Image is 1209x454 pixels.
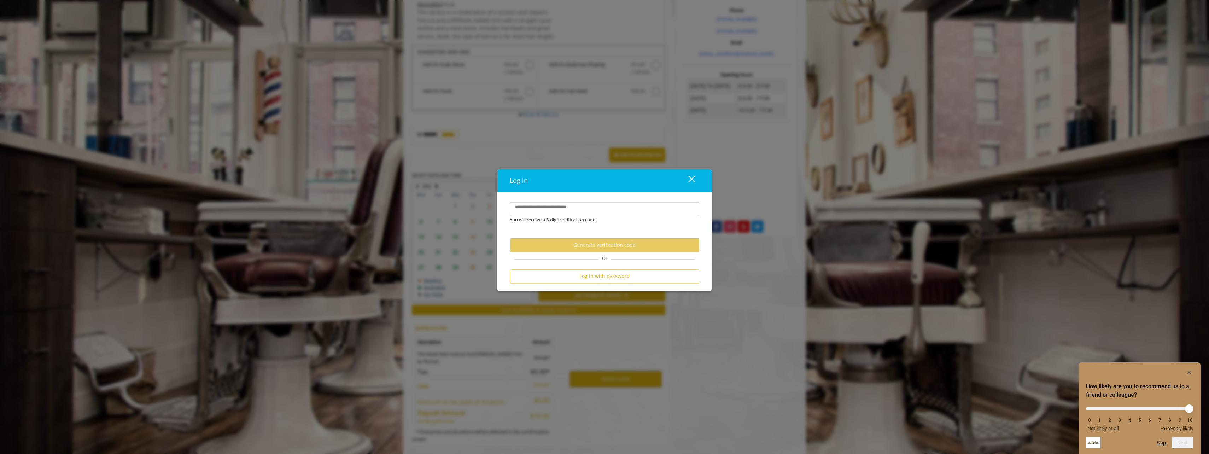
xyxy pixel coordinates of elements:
li: 5 [1136,417,1143,423]
div: How likely are you to recommend us to a friend or colleague? Select an option from 0 to 10, with ... [1086,368,1193,448]
li: 4 [1126,417,1133,423]
li: 2 [1106,417,1113,423]
button: Generate verification code [510,238,699,252]
li: 3 [1116,417,1123,423]
span: Log in [510,176,528,185]
li: 6 [1146,417,1153,423]
li: 10 [1186,417,1193,423]
h2: How likely are you to recommend us to a friend or colleague? Select an option from 0 to 10, with ... [1086,382,1193,399]
button: close dialog [675,173,699,188]
li: 9 [1176,417,1184,423]
div: close dialog [680,175,694,186]
button: Next question [1172,437,1193,448]
button: Skip [1157,440,1166,446]
li: 1 [1096,417,1103,423]
span: Not likely at all [1087,426,1119,431]
span: Extremely likely [1160,426,1193,431]
span: Or [598,255,611,261]
div: How likely are you to recommend us to a friend or colleague? Select an option from 0 to 10, with ... [1086,402,1193,431]
li: 8 [1166,417,1173,423]
li: 7 [1156,417,1163,423]
li: 0 [1086,417,1093,423]
div: You will receive a 6-digit verification code. [504,216,694,223]
button: Hide survey [1185,368,1193,377]
button: Log in with password [510,269,699,283]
